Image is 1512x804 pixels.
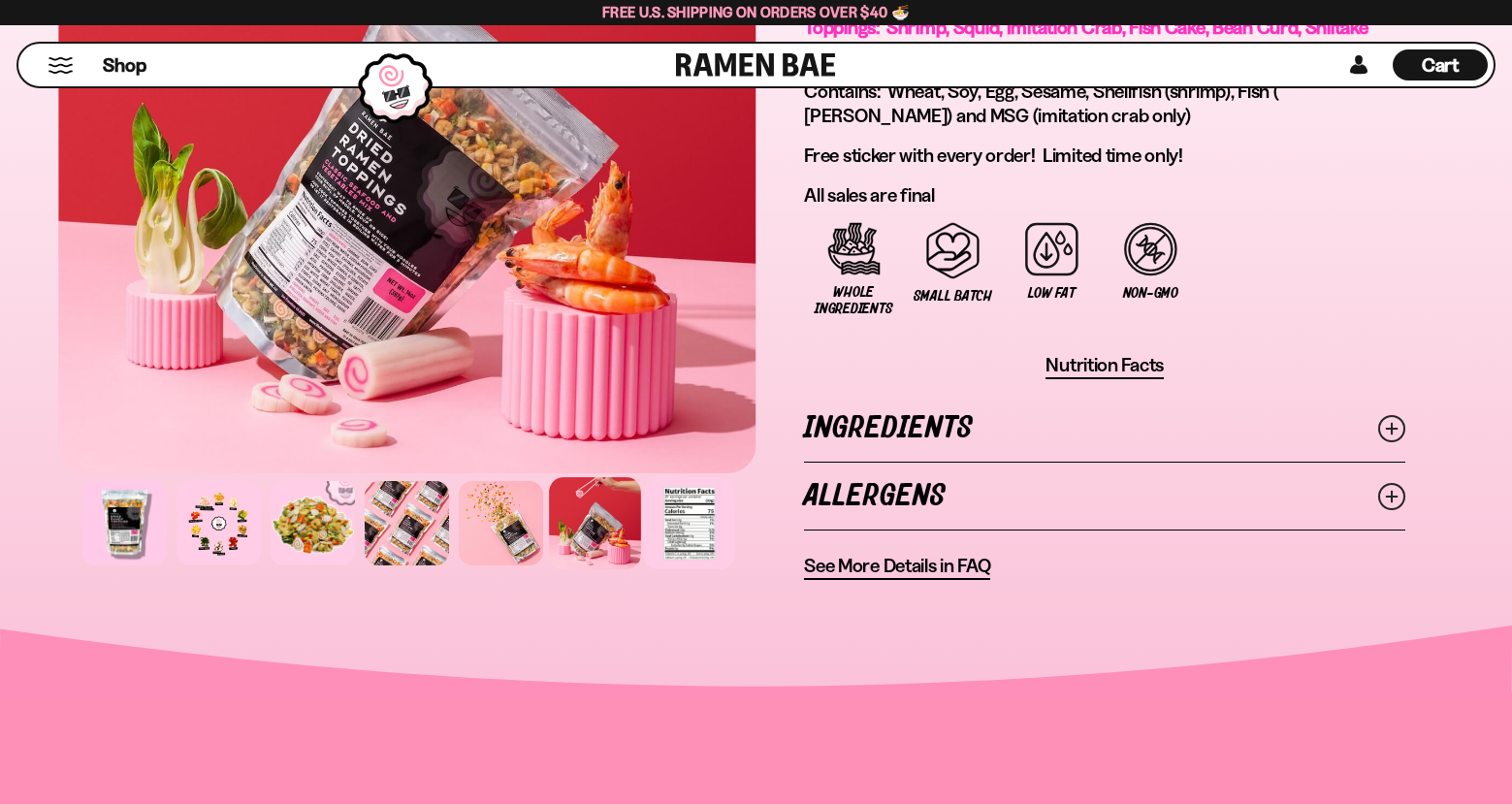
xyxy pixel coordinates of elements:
span: Non-GMO [1123,285,1178,302]
span: Small Batch [914,288,992,305]
p: Free sticker with every order! Limited time only! [804,144,1405,168]
span: Free U.S. Shipping on Orders over $40 🍜 [602,3,910,21]
span: Nutrition Facts [1046,353,1164,377]
button: Nutrition Facts [1046,353,1164,379]
span: Shop [103,52,146,79]
span: Whole Ingredients [814,284,893,317]
p: All sales are final [804,183,1405,208]
span: See More Details in FAQ [804,554,990,578]
span: Low Fat [1028,285,1075,302]
a: Allergens [804,463,1405,530]
div: Cart [1393,44,1488,86]
a: See More Details in FAQ [804,554,990,580]
a: Shop [103,49,146,80]
a: Ingredients [804,395,1405,462]
span: Contains: Wheat, Soy, Egg, Sesame, Shellfish (shrimp), Fish ( [PERSON_NAME]) and MSG (imitation c... [804,80,1278,127]
span: Cart [1422,53,1460,77]
button: Mobile Menu Trigger [48,57,74,74]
